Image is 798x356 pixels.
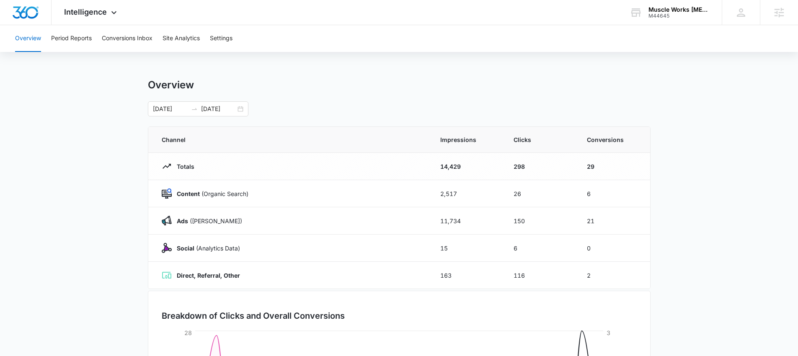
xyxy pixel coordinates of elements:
[430,235,504,262] td: 15
[184,329,192,336] tspan: 28
[210,25,232,52] button: Settings
[191,106,198,112] span: swap-right
[177,190,200,197] strong: Content
[177,217,188,224] strong: Ads
[162,188,172,199] img: Content
[440,135,493,144] span: Impressions
[607,329,610,336] tspan: 3
[162,310,345,322] h3: Breakdown of Clicks and Overall Conversions
[577,262,650,289] td: 2
[162,135,420,144] span: Channel
[577,153,650,180] td: 29
[430,180,504,207] td: 2,517
[15,25,41,52] button: Overview
[577,180,650,207] td: 6
[177,272,240,279] strong: Direct, Referral, Other
[514,135,567,144] span: Clicks
[504,235,577,262] td: 6
[162,216,172,226] img: Ads
[153,104,188,114] input: Start date
[191,106,198,112] span: to
[430,207,504,235] td: 11,734
[172,244,240,253] p: (Analytics Data)
[648,6,710,13] div: account name
[172,162,194,171] p: Totals
[648,13,710,19] div: account id
[201,104,236,114] input: End date
[102,25,152,52] button: Conversions Inbox
[577,207,650,235] td: 21
[504,180,577,207] td: 26
[504,262,577,289] td: 116
[172,189,248,198] p: (Organic Search)
[177,245,194,252] strong: Social
[172,217,242,225] p: ([PERSON_NAME])
[430,153,504,180] td: 14,429
[64,8,107,16] span: Intelligence
[577,235,650,262] td: 0
[148,79,194,91] h1: Overview
[162,243,172,253] img: Social
[504,153,577,180] td: 298
[163,25,200,52] button: Site Analytics
[587,135,637,144] span: Conversions
[504,207,577,235] td: 150
[430,262,504,289] td: 163
[51,25,92,52] button: Period Reports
